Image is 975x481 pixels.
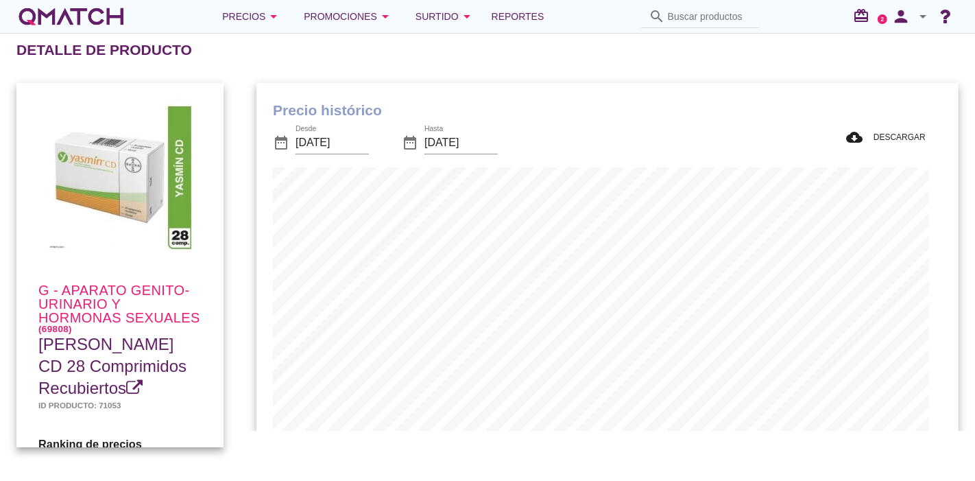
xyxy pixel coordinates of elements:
[402,134,418,151] i: date_range
[492,8,544,25] span: Reportes
[273,134,289,151] i: date_range
[649,8,665,25] i: search
[868,131,926,143] span: DESCARGAR
[265,8,282,25] i: arrow_drop_down
[405,3,486,30] button: Surtido
[853,8,875,24] i: redeem
[915,8,931,25] i: arrow_drop_down
[878,14,887,24] a: 2
[835,125,937,150] button: DESCARGAR
[16,39,192,61] h2: Detalle de producto
[293,3,405,30] button: Promociones
[273,99,942,121] h1: Precio histórico
[377,8,394,25] i: arrow_drop_down
[304,8,394,25] div: Promociones
[416,8,475,25] div: Surtido
[881,16,884,22] text: 2
[38,436,202,453] h3: Ranking de precios
[459,8,475,25] i: arrow_drop_down
[16,3,126,30] a: white-qmatch-logo
[296,132,369,154] input: Desde
[846,129,868,145] i: cloud_download
[38,325,202,333] h6: (69808)
[38,399,202,411] h5: Id producto: 71053
[424,132,498,154] input: Hasta
[668,5,751,27] input: Buscar productos
[38,283,202,333] h4: G - Aparato genito-urinario y hormonas sexuales
[211,3,293,30] button: Precios
[887,7,915,26] i: person
[222,8,282,25] div: Precios
[486,3,550,30] a: Reportes
[38,335,186,397] span: [PERSON_NAME] CD 28 Comprimidos Recubiertos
